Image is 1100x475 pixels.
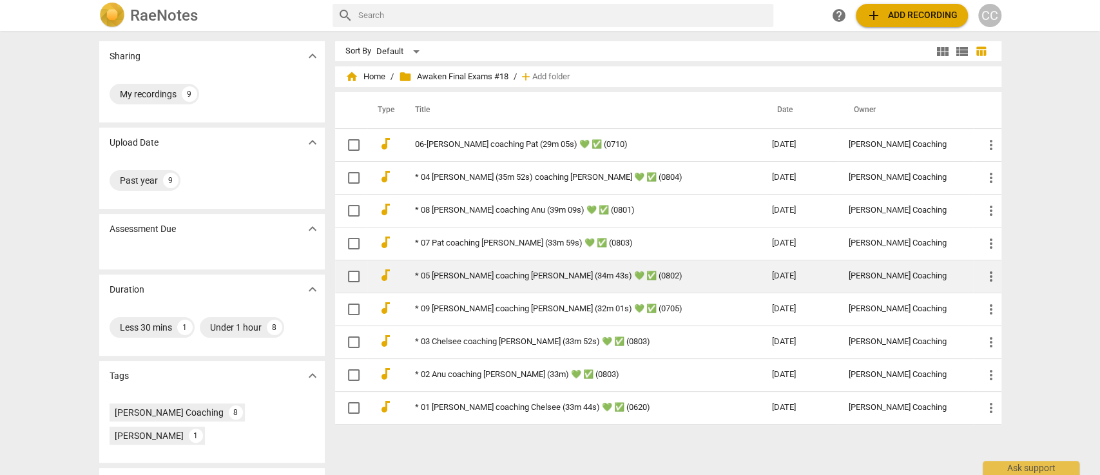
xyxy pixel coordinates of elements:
[848,337,962,347] div: [PERSON_NAME] Coaching
[415,337,726,347] a: * 03 Chelsee coaching [PERSON_NAME] (33m 52s) 💚 ✅ (0803)
[345,70,358,83] span: home
[378,333,393,349] span: audiotrack
[367,92,400,128] th: Type
[130,6,198,24] h2: RaeNotes
[762,325,838,358] td: [DATE]
[415,403,726,412] a: * 01 [PERSON_NAME] coaching Chelsee (33m 44s) 💚 ✅ (0620)
[838,92,972,128] th: Owner
[983,400,999,416] span: more_vert
[399,70,412,83] span: folder
[99,3,322,28] a: LogoRaeNotes
[983,367,999,383] span: more_vert
[983,170,999,186] span: more_vert
[848,206,962,215] div: [PERSON_NAME] Coaching
[345,46,371,56] div: Sort By
[866,8,882,23] span: add
[415,140,726,150] a: 06-[PERSON_NAME] coaching Pat (29m 05s) 💚 ✅ (0710)
[345,70,385,83] span: Home
[983,269,999,284] span: more_vert
[866,8,958,23] span: Add recording
[762,161,838,194] td: [DATE]
[305,368,320,383] span: expand_more
[120,88,177,101] div: My recordings
[378,300,393,316] span: audiotrack
[110,283,144,296] p: Duration
[358,5,768,26] input: Search
[954,44,970,59] span: view_list
[182,86,197,102] div: 9
[848,370,962,380] div: [PERSON_NAME] Coaching
[983,137,999,153] span: more_vert
[848,304,962,314] div: [PERSON_NAME] Coaching
[983,461,1079,475] div: Ask support
[762,227,838,260] td: [DATE]
[514,72,517,82] span: /
[762,128,838,161] td: [DATE]
[305,48,320,64] span: expand_more
[120,174,158,187] div: Past year
[305,221,320,237] span: expand_more
[848,271,962,281] div: [PERSON_NAME] Coaching
[952,42,972,61] button: List view
[848,140,962,150] div: [PERSON_NAME] Coaching
[120,321,172,334] div: Less 30 mins
[762,260,838,293] td: [DATE]
[933,42,952,61] button: Tile view
[303,280,322,299] button: Show more
[378,169,393,184] span: audiotrack
[856,4,968,27] button: Upload
[762,194,838,227] td: [DATE]
[303,46,322,66] button: Show more
[415,370,726,380] a: * 02 Anu coaching [PERSON_NAME] (33m) 💚 ✅ (0803)
[762,293,838,325] td: [DATE]
[378,202,393,217] span: audiotrack
[303,366,322,385] button: Show more
[415,206,726,215] a: * 08 [PERSON_NAME] coaching Anu (39m 09s) 💚 ✅ (0801)
[972,42,991,61] button: Table view
[110,50,140,63] p: Sharing
[762,358,838,391] td: [DATE]
[762,391,838,424] td: [DATE]
[935,44,950,59] span: view_module
[391,72,394,82] span: /
[189,429,203,443] div: 1
[303,133,322,152] button: Show more
[378,399,393,414] span: audiotrack
[983,203,999,218] span: more_vert
[229,405,243,420] div: 8
[983,236,999,251] span: more_vert
[399,70,508,83] span: Awaken Final Exams #18
[532,72,570,82] span: Add folder
[210,321,262,334] div: Under 1 hour
[848,403,962,412] div: [PERSON_NAME] Coaching
[305,282,320,297] span: expand_more
[378,366,393,382] span: audiotrack
[378,267,393,283] span: audiotrack
[267,320,282,335] div: 8
[110,369,129,383] p: Tags
[827,4,851,27] a: Help
[831,8,847,23] span: help
[975,45,987,57] span: table_chart
[338,8,353,23] span: search
[400,92,762,128] th: Title
[983,334,999,350] span: more_vert
[848,238,962,248] div: [PERSON_NAME] Coaching
[378,136,393,151] span: audiotrack
[303,219,322,238] button: Show more
[378,235,393,250] span: audiotrack
[110,222,176,236] p: Assessment Due
[978,4,1001,27] button: CC
[415,238,726,248] a: * 07 Pat coaching [PERSON_NAME] (33m 59s) 💚 ✅ (0803)
[305,135,320,150] span: expand_more
[415,304,726,314] a: * 09 [PERSON_NAME] coaching [PERSON_NAME] (32m 01s) 💚 ✅ (0705)
[415,173,726,182] a: * 04 [PERSON_NAME] (35m 52s) coaching [PERSON_NAME] 💚 ✅ (0804)
[163,173,179,188] div: 9
[99,3,125,28] img: Logo
[115,406,224,419] div: [PERSON_NAME] Coaching
[848,173,962,182] div: [PERSON_NAME] Coaching
[115,429,184,442] div: [PERSON_NAME]
[983,302,999,317] span: more_vert
[415,271,726,281] a: * 05 [PERSON_NAME] coaching [PERSON_NAME] (34m 43s) 💚 ✅ (0802)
